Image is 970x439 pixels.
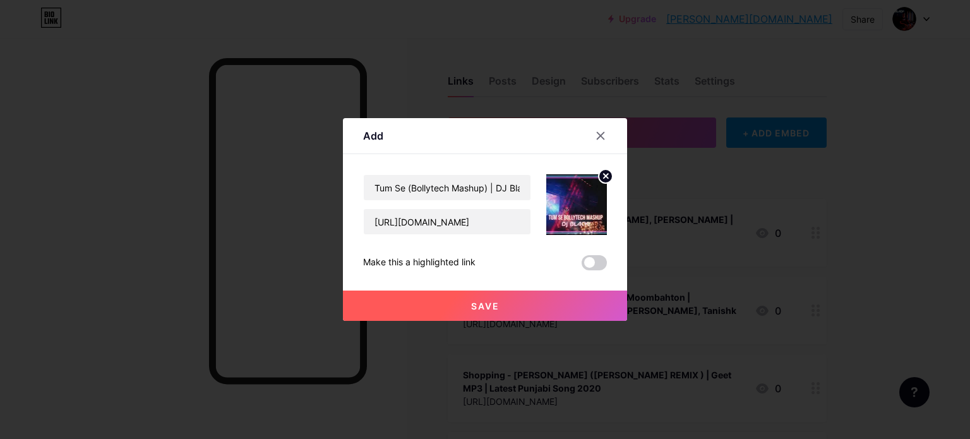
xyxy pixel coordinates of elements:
[363,255,476,270] div: Make this a highlighted link
[471,301,500,311] span: Save
[546,174,607,235] img: link_thumbnail
[364,175,530,200] input: Title
[363,128,383,143] div: Add
[343,291,627,321] button: Save
[364,209,530,234] input: URL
